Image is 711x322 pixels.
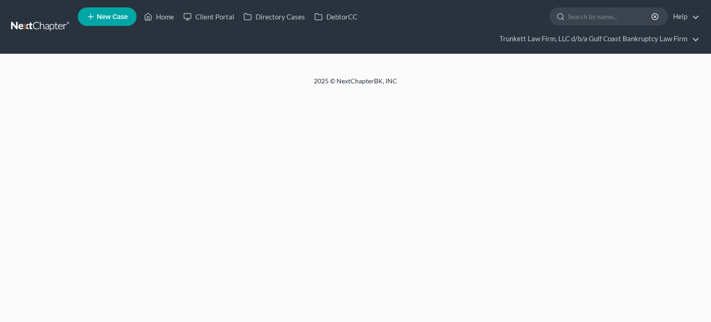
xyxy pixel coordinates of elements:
[92,76,619,93] div: 2025 © NextChapterBK, INC
[97,13,128,20] span: New Case
[310,8,362,25] a: DebtorCC
[139,8,179,25] a: Home
[239,8,310,25] a: Directory Cases
[668,8,699,25] a: Help
[179,8,239,25] a: Client Portal
[495,31,699,47] a: Trunkett Law Firm, LLC d/b/a Gulf Coast Bankruptcy Law Firm
[568,8,653,25] input: Search by name...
